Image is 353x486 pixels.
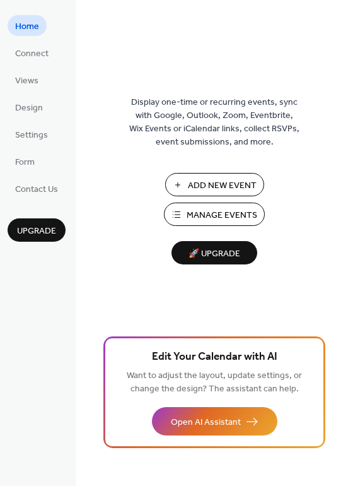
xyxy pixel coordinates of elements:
[152,348,277,366] span: Edit Your Calendar with AI
[15,20,39,33] span: Home
[8,15,47,36] a: Home
[15,47,49,61] span: Connect
[15,156,35,169] span: Form
[188,179,257,193] span: Add New Event
[171,416,241,429] span: Open AI Assistant
[15,129,48,142] span: Settings
[129,96,299,149] span: Display one-time or recurring events, sync with Google, Outlook, Zoom, Eventbrite, Wix Events or ...
[8,178,66,199] a: Contact Us
[171,241,257,264] button: 🚀 Upgrade
[15,183,58,196] span: Contact Us
[8,69,46,90] a: Views
[15,74,38,88] span: Views
[8,151,42,172] a: Form
[17,225,56,238] span: Upgrade
[8,124,55,145] a: Settings
[179,246,250,263] span: 🚀 Upgrade
[127,367,302,398] span: Want to adjust the layout, update settings, or change the design? The assistant can help.
[8,97,50,117] a: Design
[165,173,264,196] button: Add New Event
[152,407,277,436] button: Open AI Assistant
[15,102,43,115] span: Design
[8,42,56,63] a: Connect
[164,203,265,226] button: Manage Events
[187,209,257,222] span: Manage Events
[8,218,66,242] button: Upgrade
